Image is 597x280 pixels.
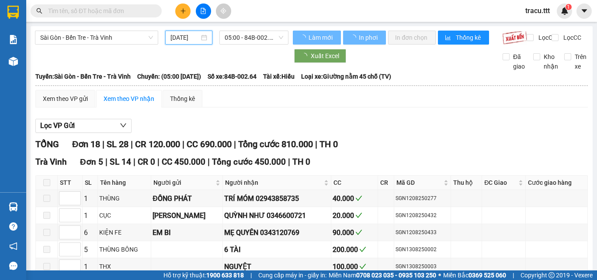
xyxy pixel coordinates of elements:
[40,120,75,131] span: Lọc VP Gửi
[110,157,131,167] span: SL 14
[548,272,555,278] span: copyright
[182,139,184,149] span: |
[84,210,96,221] div: 1
[224,210,330,221] div: QUỲNH NHƯ 0346600721
[560,33,583,42] span: Lọc CC
[333,244,376,255] div: 200.000
[394,190,451,207] td: SGN1208250277
[250,270,252,280] span: |
[107,139,128,149] span: SL 28
[153,193,221,204] div: ĐỒNG PHÁT
[153,227,221,238] div: EM BI
[288,157,290,167] span: |
[438,273,441,277] span: ⚪️
[396,228,449,237] div: SGN1208250433
[355,212,362,219] span: check
[443,270,506,280] span: Miền Bắc
[355,229,362,236] span: check
[153,178,214,187] span: Người gửi
[526,176,588,190] th: Cước giao hàng
[396,178,441,187] span: Mã GD
[396,245,449,254] div: SGN1308250002
[378,176,394,190] th: CR
[396,211,449,220] div: SGN1208250432
[9,222,17,231] span: question-circle
[84,244,96,255] div: 5
[234,139,236,149] span: |
[571,52,590,71] span: Trên xe
[99,262,150,271] div: THX
[225,31,283,44] span: 05:00 - 84B-002.64
[9,202,18,211] img: warehouse-icon
[567,4,570,10] span: 1
[84,193,96,204] div: 1
[263,72,295,81] span: Tài xế: Hiếu
[212,157,286,167] span: Tổng cước 450.000
[43,94,88,104] div: Xem theo VP gửi
[9,242,17,250] span: notification
[83,176,98,190] th: SL
[396,263,449,271] div: SGN1308250003
[292,157,310,167] span: TH 0
[9,35,18,44] img: solution-icon
[133,157,135,167] span: |
[293,31,341,45] button: Làm mới
[153,210,221,221] div: [PERSON_NAME]
[105,157,108,167] span: |
[394,258,451,275] td: SGN1308250003
[469,272,506,279] strong: 0369 525 060
[343,31,386,45] button: In phơi
[238,139,313,149] span: Tổng cước 810.000
[333,227,376,238] div: 90.000
[35,119,132,133] button: Lọc VP Gửi
[135,139,180,149] span: CR 120.000
[157,157,160,167] span: |
[294,49,346,63] button: Xuất Excel
[329,270,436,280] span: Miền Nam
[163,270,244,280] span: Hỗ trợ kỹ thuật:
[170,94,195,104] div: Thống kê
[84,227,96,238] div: 6
[333,193,376,204] div: 40.000
[102,139,104,149] span: |
[224,227,330,238] div: MẸ QUYÊN 0343120769
[394,241,451,258] td: SGN1308250002
[99,194,150,203] div: THÙNG
[319,139,338,149] span: TH 0
[451,176,482,190] th: Thu hộ
[98,176,152,190] th: Tên hàng
[225,178,322,187] span: Người nhận
[396,194,449,203] div: SGN1208250277
[311,51,339,61] span: Xuất Excel
[394,224,451,241] td: SGN1208250433
[359,263,366,270] span: check
[331,176,378,190] th: CC
[502,31,527,45] img: 9k=
[356,272,436,279] strong: 0708 023 035 - 0935 103 250
[315,139,317,149] span: |
[224,193,330,204] div: TRÍ MÓM 02943858735
[224,244,330,255] div: 6 TÀI
[301,72,391,81] span: Loại xe: Giường nằm 45 chỗ (TV)
[200,8,206,14] span: file-add
[180,8,186,14] span: plus
[80,157,103,167] span: Đơn 5
[484,178,517,187] span: ĐC Giao
[9,57,18,66] img: warehouse-icon
[99,211,150,220] div: CỤC
[40,31,153,44] span: Sài Gòn - Bến Tre - Trà Vinh
[540,52,562,71] span: Kho nhận
[258,270,326,280] span: Cung cấp máy in - giấy in:
[206,272,244,279] strong: 1900 633 818
[208,157,210,167] span: |
[7,6,19,19] img: logo-vxr
[208,72,257,81] span: Số xe: 84B-002.64
[333,261,376,272] div: 100.000
[170,33,199,42] input: 13/08/2025
[350,35,358,41] span: loading
[187,139,232,149] span: CC 690.000
[388,31,436,45] button: In đơn chọn
[104,94,154,104] div: Xem theo VP nhận
[9,262,17,270] span: message
[35,157,67,167] span: Trà Vinh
